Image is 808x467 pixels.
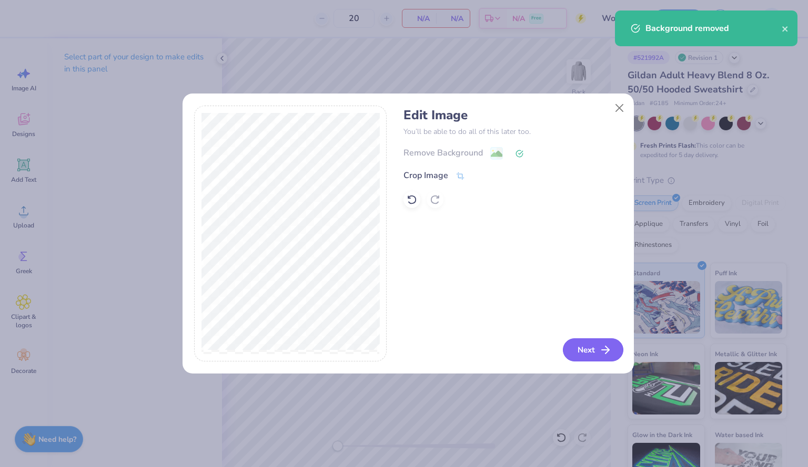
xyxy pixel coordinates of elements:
[403,169,448,182] div: Crop Image
[563,338,623,361] button: Next
[403,108,622,123] h4: Edit Image
[782,22,789,35] button: close
[645,22,782,35] div: Background removed
[609,98,629,118] button: Close
[403,126,622,137] p: You’ll be able to do all of this later too.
